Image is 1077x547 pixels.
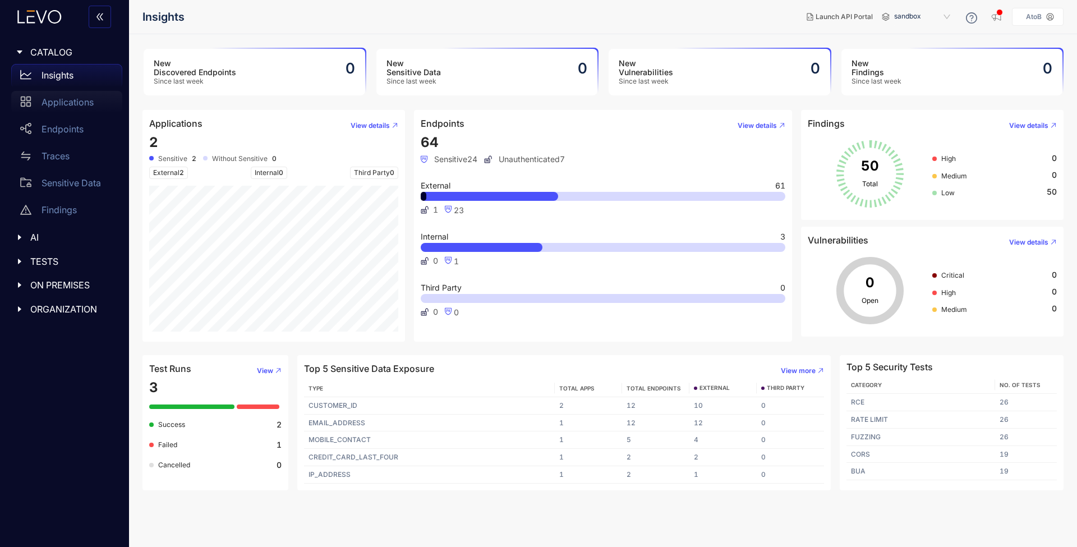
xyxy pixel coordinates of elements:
b: 0 [272,155,277,163]
span: Sensitive [158,155,187,163]
span: Since last week [386,77,441,85]
b: 2 [192,155,196,163]
td: 0 [757,431,824,449]
a: Insights [11,64,122,91]
td: 1 [555,415,622,432]
td: IP_ADDRESS [304,466,555,484]
td: CUSTOMER_ID [304,397,555,415]
td: 2 [622,449,689,466]
td: 2 [622,466,689,484]
span: Cancelled [158,461,190,469]
td: BUA [846,463,995,480]
td: 1 [689,466,757,484]
span: View more [781,367,816,375]
span: Third Party [350,167,398,179]
span: 0 [433,256,438,265]
td: CORS [846,446,995,463]
p: Sensitive Data [42,178,101,188]
td: EMAIL_ADDRESS [304,415,555,432]
span: caret-right [16,48,24,56]
span: Sensitive 24 [421,155,477,164]
span: TYPE [309,385,323,392]
span: High [941,288,956,297]
span: double-left [95,12,104,22]
span: 0 [1052,154,1057,163]
td: RATE LIMIT [846,411,995,429]
button: Launch API Portal [798,8,882,26]
span: caret-right [16,305,24,313]
td: 2 [689,449,757,466]
span: EXTERNAL [699,385,730,392]
p: Applications [42,97,94,107]
h3: New Discovered Endpoints [154,59,236,77]
span: Internal [421,233,448,241]
p: Findings [42,205,77,215]
span: warning [20,204,31,215]
b: 2 [277,420,282,429]
h4: Findings [808,118,845,128]
span: 50 [1047,187,1057,196]
a: Sensitive Data [11,172,122,199]
div: TESTS [7,250,122,273]
button: View [248,362,282,380]
span: Critical [941,271,964,279]
button: double-left [89,6,111,28]
td: CREDIT_CARD_LAST_FOUR [304,449,555,466]
td: RCE [846,394,995,411]
h3: New Vulnerabilities [619,59,673,77]
span: High [941,154,956,163]
span: View details [351,122,390,130]
a: Endpoints [11,118,122,145]
button: View details [1000,117,1057,135]
span: TOTAL ENDPOINTS [627,385,681,392]
td: 1 [555,466,622,484]
h2: 0 [811,60,820,77]
button: View more [772,362,824,380]
span: 0 [1052,171,1057,180]
span: caret-right [16,258,24,265]
span: 3 [780,233,785,241]
span: 61 [775,182,785,190]
span: swap [20,150,31,162]
div: ORGANIZATION [7,297,122,321]
span: 1 [454,256,459,266]
span: THIRD PARTY [767,385,804,392]
span: Without Sensitive [212,155,268,163]
td: 4 [689,431,757,449]
span: View details [1009,238,1048,246]
td: 26 [995,394,1057,411]
td: 0 [757,466,824,484]
span: Since last week [619,77,673,85]
b: 1 [277,440,282,449]
span: Medium [941,305,967,314]
td: MOBILE_CONTACT [304,431,555,449]
span: 0 [1052,304,1057,313]
span: 0 [1052,270,1057,279]
span: TESTS [30,256,113,266]
h4: Applications [149,118,202,128]
p: Insights [42,70,73,80]
span: Category [851,381,882,388]
span: Third Party [421,284,462,292]
td: 12 [689,415,757,432]
td: 10 [689,397,757,415]
span: Success [158,420,185,429]
td: 0 [757,415,824,432]
span: 0 [433,307,438,316]
span: View [257,367,273,375]
span: 2 [149,134,158,150]
span: Low [941,189,955,197]
td: 2 [555,397,622,415]
span: Since last week [852,77,901,85]
td: 19 [995,463,1057,480]
p: Traces [42,151,70,161]
span: sandbox [894,8,952,26]
span: 0 [780,284,785,292]
h2: 0 [346,60,355,77]
td: 1 [555,449,622,466]
a: Applications [11,91,122,118]
span: View details [738,122,777,130]
span: 0 [454,307,459,317]
h4: Top 5 Sensitive Data Exposure [304,364,434,374]
h4: Vulnerabilities [808,235,868,245]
